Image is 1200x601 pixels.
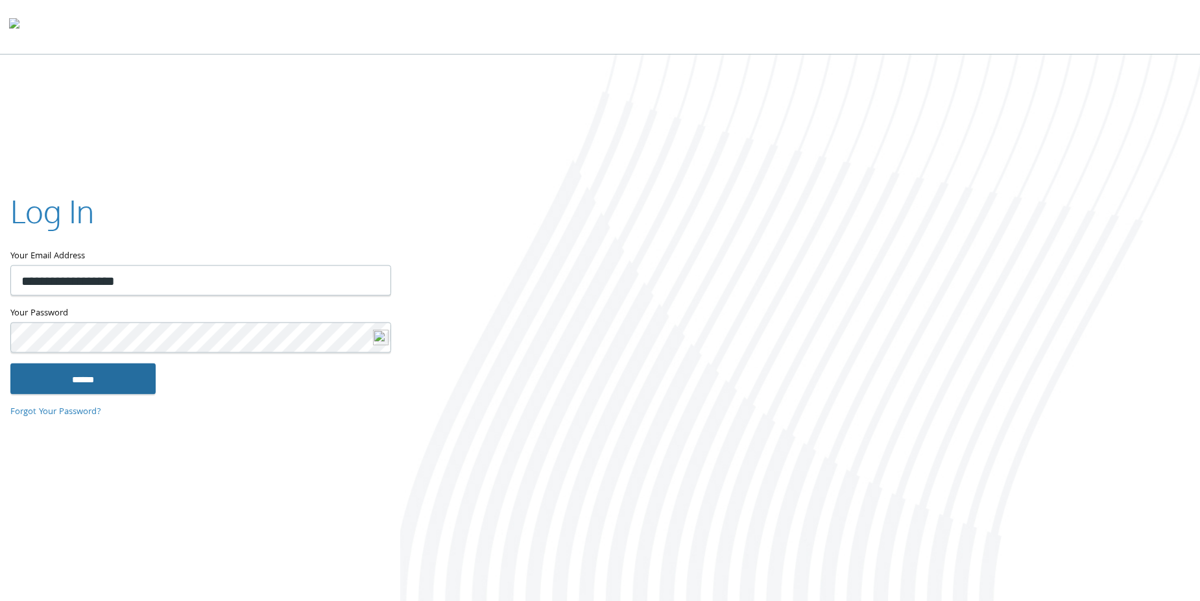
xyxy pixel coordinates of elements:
h2: Log In [10,190,94,233]
keeper-lock: Open Keeper Popup [365,330,381,345]
a: Forgot Your Password? [10,406,101,420]
img: logo-new.svg [373,330,389,345]
label: Your Password [10,306,390,323]
img: todyl-logo-dark.svg [9,14,19,40]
